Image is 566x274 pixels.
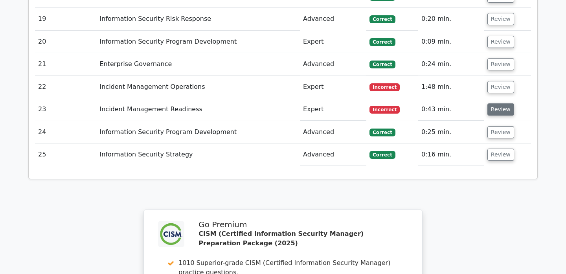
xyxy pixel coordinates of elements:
[96,121,300,143] td: Information Security Program Development
[418,8,484,30] td: 0:20 min.
[300,8,366,30] td: Advanced
[96,31,300,53] td: Information Security Program Development
[487,13,514,25] button: Review
[487,58,514,70] button: Review
[300,53,366,75] td: Advanced
[96,8,300,30] td: Information Security Risk Response
[369,151,395,159] span: Correct
[35,143,96,166] td: 25
[300,143,366,166] td: Advanced
[418,121,484,143] td: 0:25 min.
[35,98,96,121] td: 23
[369,15,395,23] span: Correct
[369,83,400,91] span: Incorrect
[369,61,395,68] span: Correct
[96,98,300,121] td: Incident Management Readiness
[96,53,300,75] td: Enterprise Governance
[418,76,484,98] td: 1:48 min.
[96,143,300,166] td: Information Security Strategy
[418,98,484,121] td: 0:43 min.
[418,53,484,75] td: 0:24 min.
[35,76,96,98] td: 22
[418,143,484,166] td: 0:16 min.
[35,121,96,143] td: 24
[35,8,96,30] td: 19
[487,126,514,138] button: Review
[487,149,514,161] button: Review
[300,76,366,98] td: Expert
[369,129,395,136] span: Correct
[487,36,514,48] button: Review
[35,31,96,53] td: 20
[487,81,514,93] button: Review
[300,98,366,121] td: Expert
[35,53,96,75] td: 21
[300,31,366,53] td: Expert
[418,31,484,53] td: 0:09 min.
[369,38,395,46] span: Correct
[96,76,300,98] td: Incident Management Operations
[300,121,366,143] td: Advanced
[369,106,400,114] span: Incorrect
[487,103,514,116] button: Review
